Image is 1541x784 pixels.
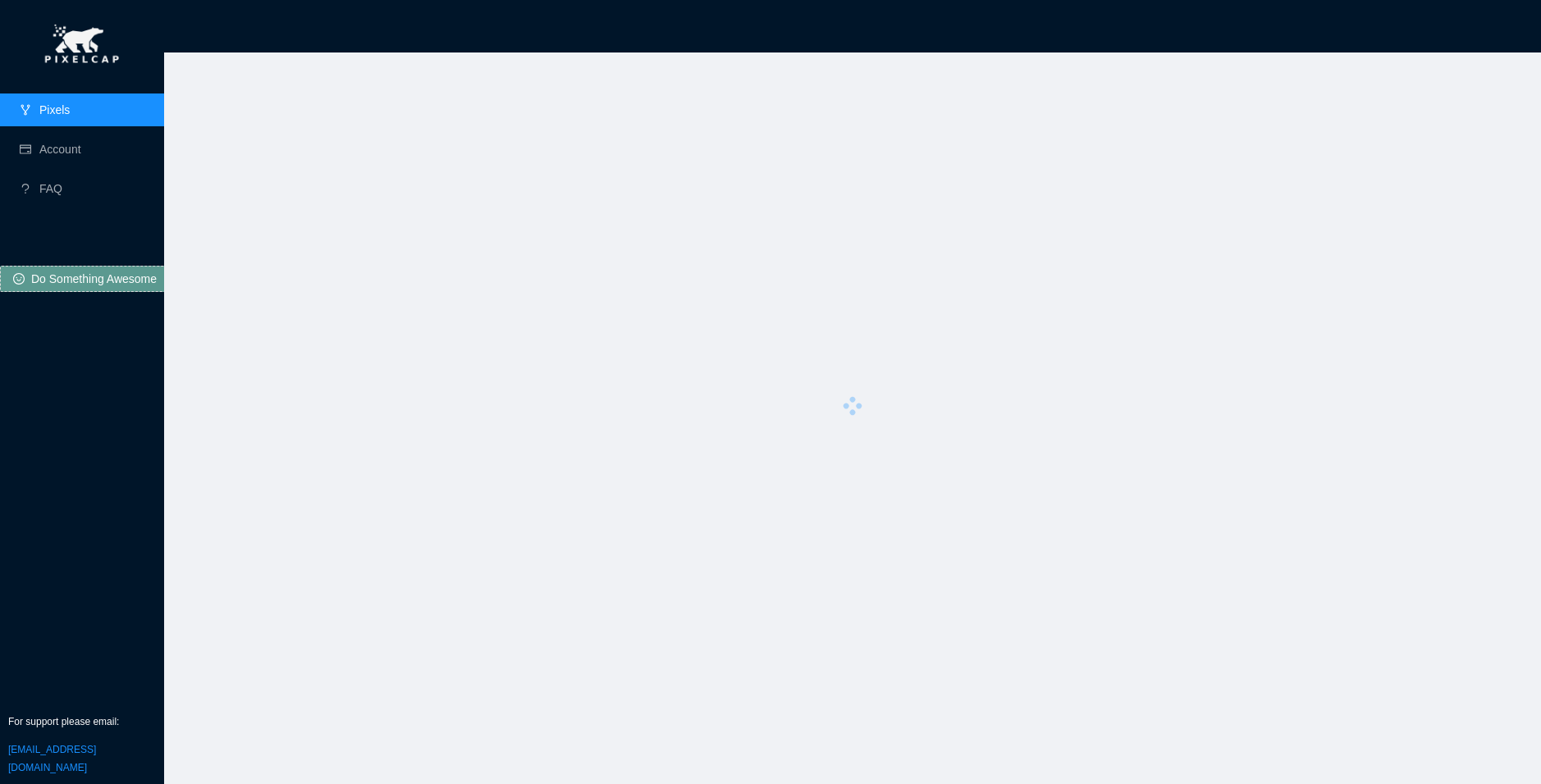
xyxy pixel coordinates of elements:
[39,143,81,156] a: Account
[31,270,157,288] span: Do Something Awesome
[39,182,62,195] a: FAQ
[39,103,70,116] a: Pixels
[13,273,25,286] span: smile
[8,744,96,773] a: [EMAIL_ADDRESS][DOMAIN_NAME]
[8,714,156,730] p: For support please email:
[34,16,130,74] img: pixel-cap.png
